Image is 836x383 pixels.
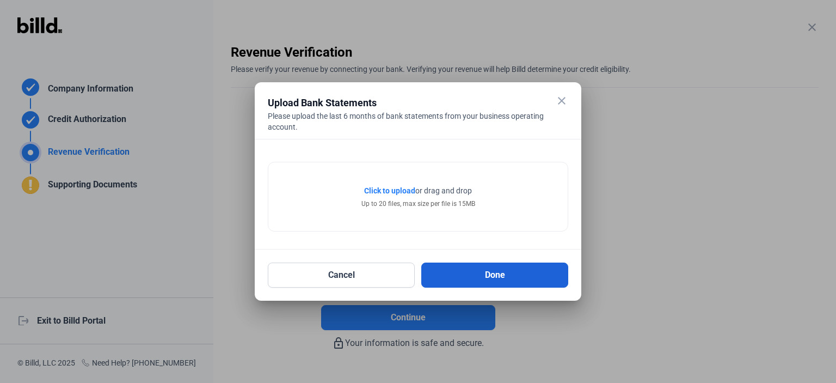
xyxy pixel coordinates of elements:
[421,263,568,288] button: Done
[361,199,475,209] div: Up to 20 files, max size per file is 15MB
[415,185,472,196] span: or drag and drop
[268,95,541,111] div: Upload Bank Statements
[555,94,568,107] mat-icon: close
[268,263,415,288] button: Cancel
[268,111,568,132] div: Please upload the last 6 months of bank statements from your business operating account.
[364,186,415,195] span: Click to upload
